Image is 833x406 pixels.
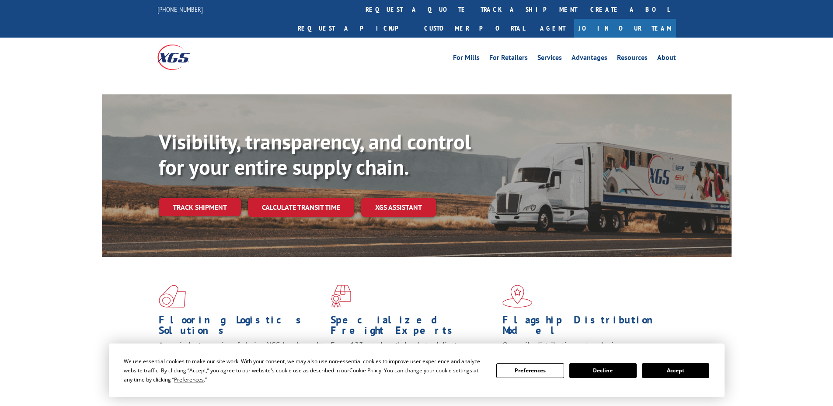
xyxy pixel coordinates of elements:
[502,315,668,340] h1: Flagship Distribution Model
[159,285,186,308] img: xgs-icon-total-supply-chain-intelligence-red
[331,285,351,308] img: xgs-icon-focused-on-flooring-red
[489,54,528,64] a: For Retailers
[531,19,574,38] a: Agent
[502,285,533,308] img: xgs-icon-flagship-distribution-model-red
[159,340,324,371] span: As an industry carrier of choice, XGS has brought innovation and dedication to flooring logistics...
[642,363,709,378] button: Accept
[657,54,676,64] a: About
[617,54,648,64] a: Resources
[159,315,324,340] h1: Flooring Logistics Solutions
[331,340,496,379] p: From 123 overlength loads to delicate cargo, our experienced staff knows the best way to move you...
[124,357,486,384] div: We use essential cookies to make our site work. With your consent, we may also use non-essential ...
[502,340,663,361] span: Our agile distribution network gives you nationwide inventory management on demand.
[349,367,381,374] span: Cookie Policy
[569,363,637,378] button: Decline
[418,19,531,38] a: Customer Portal
[159,128,471,180] b: Visibility, transparency, and control for your entire supply chain.
[572,54,607,64] a: Advantages
[157,5,203,14] a: [PHONE_NUMBER]
[331,315,496,340] h1: Specialized Freight Experts
[496,363,564,378] button: Preferences
[361,198,436,217] a: XGS ASSISTANT
[174,376,204,383] span: Preferences
[291,19,418,38] a: Request a pickup
[159,198,241,216] a: Track shipment
[453,54,480,64] a: For Mills
[109,344,725,397] div: Cookie Consent Prompt
[248,198,354,217] a: Calculate transit time
[574,19,676,38] a: Join Our Team
[537,54,562,64] a: Services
